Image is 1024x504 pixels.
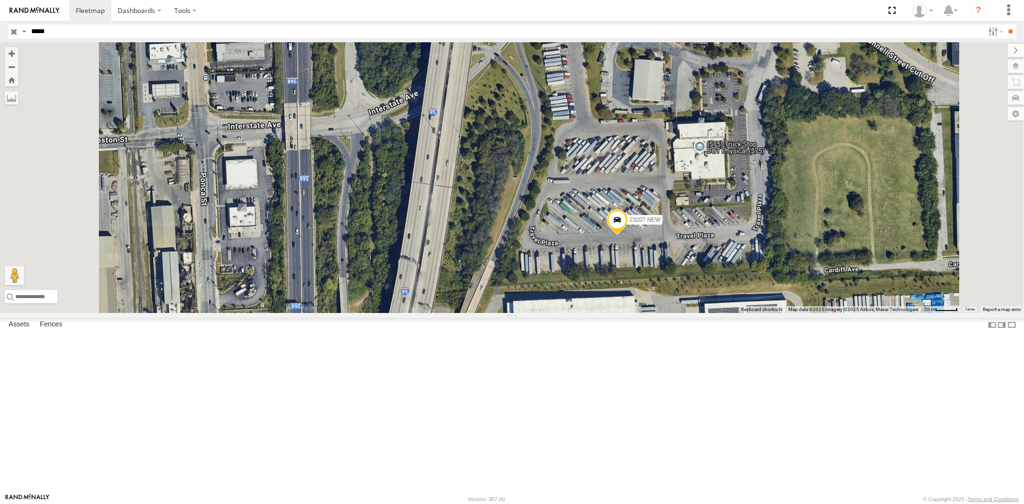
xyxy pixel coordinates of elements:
label: Hide Summary Table [1007,318,1017,332]
label: Measure [5,91,18,105]
label: Map Settings [1008,107,1024,120]
button: Zoom in [5,47,18,60]
i: ? [971,3,986,18]
label: Fences [35,318,67,332]
button: Zoom out [5,60,18,73]
span: 23207 NEW [629,216,661,223]
a: Visit our Website [5,494,49,504]
div: Sardor Khadjimedov [909,3,937,18]
button: Drag Pegman onto the map to open Street View [5,266,24,285]
button: Map Scale: 20 m per 43 pixels [921,306,961,313]
span: Map data ©2025 Imagery ©2025 Airbus, Maxar Technologies [788,307,918,312]
label: Dock Summary Table to the Right [997,318,1007,332]
div: Version: 307.00 [468,496,505,502]
label: Search Filter Options [985,24,1005,38]
a: Terms (opens in new tab) [965,308,976,312]
span: 20 m [924,307,935,312]
a: Report a map error [983,307,1021,312]
label: Search Query [20,24,28,38]
img: rand-logo.svg [10,7,60,14]
button: Keyboard shortcuts [741,306,783,313]
a: Terms and Conditions [968,496,1019,502]
label: Assets [4,318,34,332]
div: © Copyright 2025 - [923,496,1019,502]
button: Zoom Home [5,73,18,86]
label: Dock Summary Table to the Left [988,318,997,332]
